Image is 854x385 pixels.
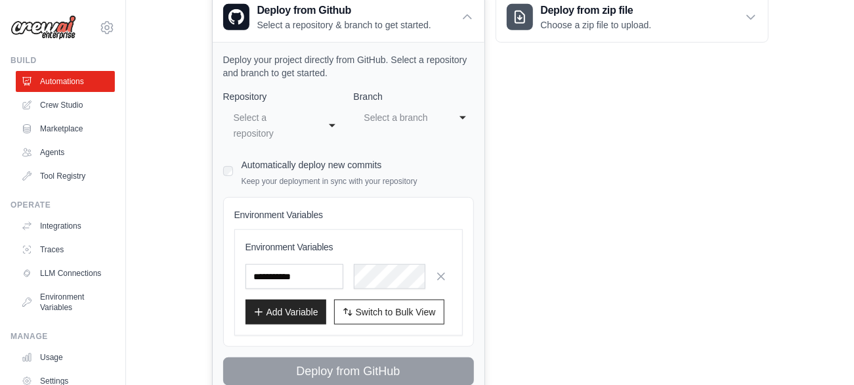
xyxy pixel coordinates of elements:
[16,239,115,260] a: Traces
[257,3,431,18] h3: Deploy from Github
[11,55,115,66] div: Build
[246,300,326,325] button: Add Variable
[356,306,436,319] span: Switch to Bulk View
[257,18,431,32] p: Select a repository & branch to get started.
[16,347,115,368] a: Usage
[16,215,115,237] a: Integrations
[241,176,417,187] p: Keep your deployment in sync with your repository
[16,95,115,116] a: Crew Studio
[354,90,474,103] label: Branch
[16,286,115,318] a: Environment Variables
[11,200,115,210] div: Operate
[16,71,115,92] a: Automations
[246,240,452,254] h3: Environment Variables
[16,166,115,187] a: Tool Registry
[541,3,652,18] h3: Deploy from zip file
[234,110,307,141] div: Select a repository
[16,118,115,139] a: Marketplace
[11,331,115,342] div: Manage
[223,90,343,103] label: Repository
[11,15,76,40] img: Logo
[364,110,437,125] div: Select a branch
[223,53,474,79] p: Deploy your project directly from GitHub. Select a repository and branch to get started.
[234,208,463,221] h4: Environment Variables
[788,322,854,385] iframe: Chat Widget
[16,263,115,284] a: LLM Connections
[334,300,444,325] button: Switch to Bulk View
[16,142,115,163] a: Agents
[541,18,652,32] p: Choose a zip file to upload.
[241,160,381,170] label: Automatically deploy new commits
